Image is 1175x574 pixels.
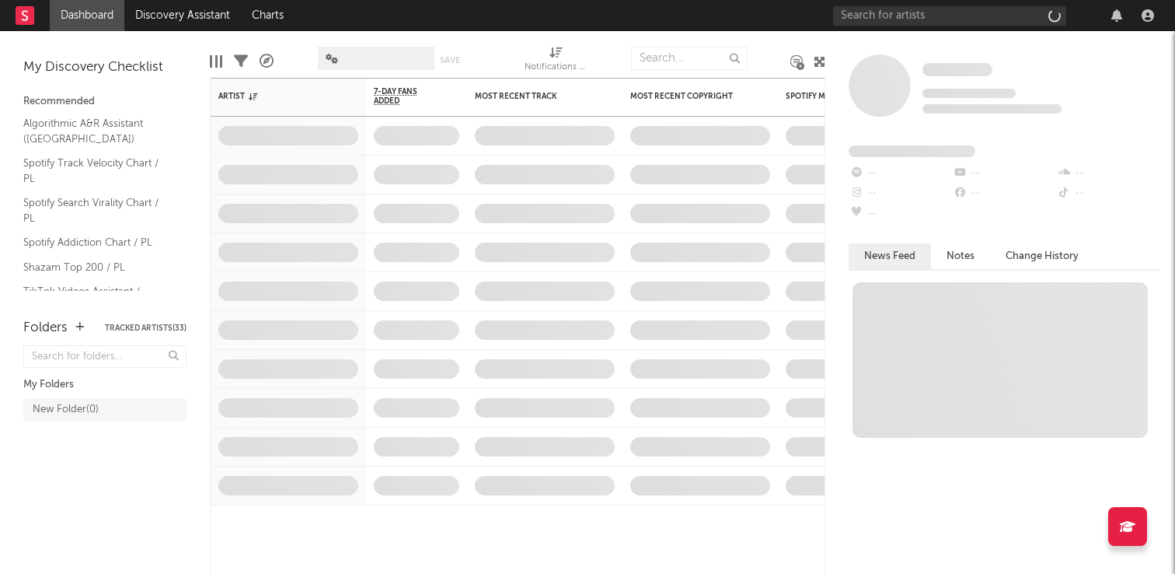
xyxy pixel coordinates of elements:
div: Artist [218,92,335,101]
a: Spotify Track Velocity Chart / PL [23,155,171,187]
span: Fans Added by Platform [849,145,975,157]
span: Tracking Since: [DATE] [922,89,1016,98]
div: Spotify Monthly Listeners [786,92,902,101]
button: Tracked Artists(33) [105,324,187,332]
div: Filters [234,39,248,84]
button: Change History [990,243,1094,269]
div: Most Recent Copyright [630,92,747,101]
div: Most Recent Track [475,92,591,101]
button: Notes [931,243,990,269]
div: -- [849,204,952,224]
div: -- [952,163,1055,184]
a: Spotify Search Virality Chart / PL [23,194,171,226]
a: Algorithmic A&R Assistant ([GEOGRAPHIC_DATA]) [23,115,171,147]
div: A&R Pipeline [260,39,274,84]
a: Some Artist [922,62,992,78]
div: -- [1056,163,1159,184]
div: Recommended [23,93,187,111]
div: -- [1056,184,1159,204]
a: Shazam Top 200 / PL [23,259,171,276]
a: TikTok Videos Assistant / [GEOGRAPHIC_DATA] [23,283,171,315]
div: Edit Columns [210,39,222,84]
div: My Folders [23,376,187,394]
div: My Discovery Checklist [23,58,187,77]
input: Search for folders... [23,345,187,368]
div: Notifications (Artist) [525,58,587,77]
a: New Folder(0) [23,398,187,422]
div: -- [952,184,1055,204]
span: Some Artist [922,63,992,76]
span: 0 fans last week [922,104,1062,114]
div: Notifications (Artist) [525,39,587,84]
button: News Feed [849,243,931,269]
div: -- [849,184,952,204]
input: Search... [631,47,748,70]
input: Search for artists [833,6,1066,26]
a: Spotify Addiction Chart / PL [23,234,171,251]
div: -- [849,163,952,184]
button: Save [440,56,460,65]
div: New Folder ( 0 ) [33,401,99,419]
div: Folders [23,319,68,338]
span: 7-Day Fans Added [374,87,436,106]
